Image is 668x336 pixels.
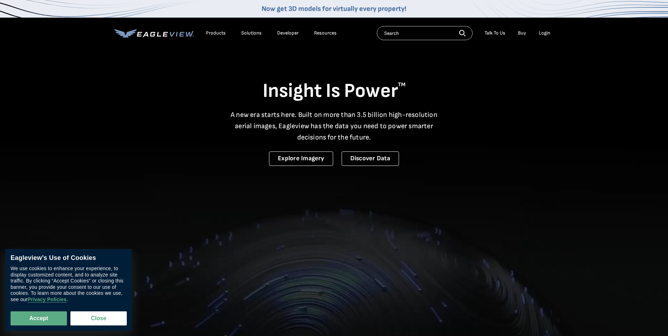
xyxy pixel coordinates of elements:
a: Developer [277,30,299,36]
div: We use cookies to enhance your experience, to display customized content, and to analyze site tra... [11,266,127,303]
div: Resources [314,30,337,36]
button: Accept [11,311,67,325]
div: Login [539,30,550,36]
a: Explore Imagery [269,151,333,166]
button: Close [70,311,127,325]
a: Now get 3D models for virtually every property! [262,5,406,13]
p: A new era starts here. Built on more than 3.5 billion high-resolution aerial images, Eagleview ha... [226,109,442,143]
a: Discover Data [342,151,399,166]
input: Search [377,26,473,40]
div: Talk To Us [485,30,505,36]
div: Eagleview’s Use of Cookies [11,254,127,262]
a: Privacy Policies [27,297,66,303]
h1: Insight Is Power [114,79,554,104]
div: Solutions [241,30,262,36]
div: Products [206,30,226,36]
sup: TM [398,81,406,88]
a: Buy [518,30,526,36]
